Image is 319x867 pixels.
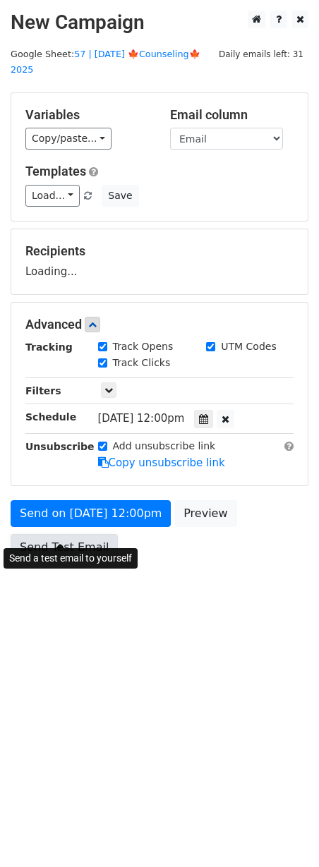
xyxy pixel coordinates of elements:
small: Google Sheet: [11,49,200,75]
label: Add unsubscribe link [113,439,216,454]
button: Save [102,185,138,207]
span: Daily emails left: 31 [214,47,308,62]
label: UTM Codes [221,339,276,354]
div: Send a test email to yourself [4,548,138,569]
strong: Schedule [25,411,76,423]
h5: Email column [170,107,294,123]
h5: Recipients [25,243,294,259]
h5: Variables [25,107,149,123]
strong: Tracking [25,341,73,353]
a: Copy/paste... [25,128,112,150]
a: Send Test Email [11,534,118,561]
iframe: Chat Widget [248,799,319,867]
strong: Filters [25,385,61,396]
label: Track Opens [113,339,174,354]
span: [DATE] 12:00pm [98,412,185,425]
a: Copy unsubscribe link [98,456,225,469]
a: Daily emails left: 31 [214,49,308,59]
a: Send on [DATE] 12:00pm [11,500,171,527]
h5: Advanced [25,317,294,332]
div: Loading... [25,243,294,280]
label: Track Clicks [113,356,171,370]
a: Templates [25,164,86,178]
a: Load... [25,185,80,207]
a: 57 | [DATE] 🍁Counseling🍁 2025 [11,49,200,75]
strong: Unsubscribe [25,441,95,452]
a: Preview [174,500,236,527]
h2: New Campaign [11,11,308,35]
